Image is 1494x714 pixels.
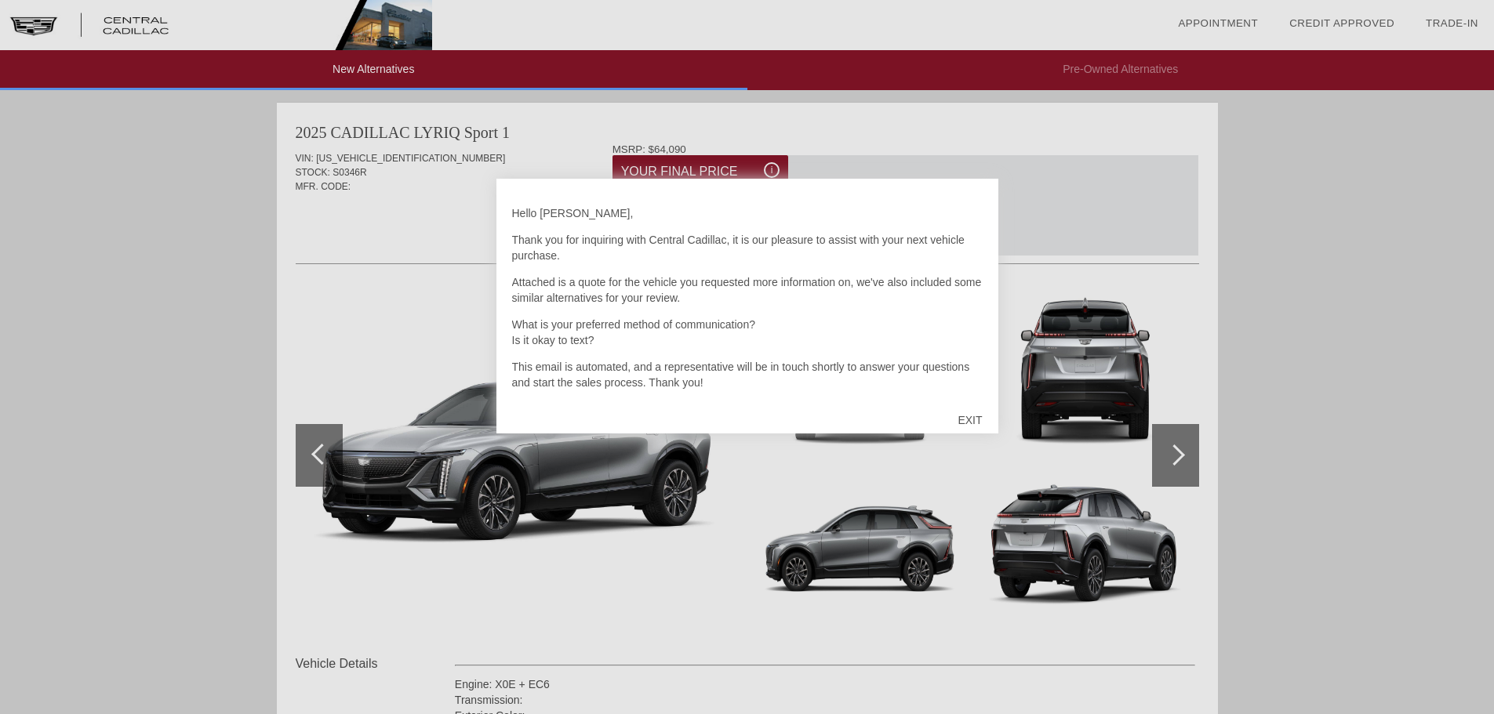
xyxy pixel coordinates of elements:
p: Thank you for inquiring with Central Cadillac, it is our pleasure to assist with your next vehicl... [512,232,983,263]
p: What is your preferred method of communication? Is it okay to text? [512,317,983,348]
p: This email is automated, and a representative will be in touch shortly to answer your questions a... [512,359,983,390]
p: Attached is a quote for the vehicle you requested more information on, we've also included some s... [512,274,983,306]
a: Appointment [1178,17,1258,29]
a: Credit Approved [1289,17,1394,29]
a: Trade-In [1426,17,1478,29]
p: Hello [PERSON_NAME], [512,205,983,221]
div: EXIT [942,397,998,444]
